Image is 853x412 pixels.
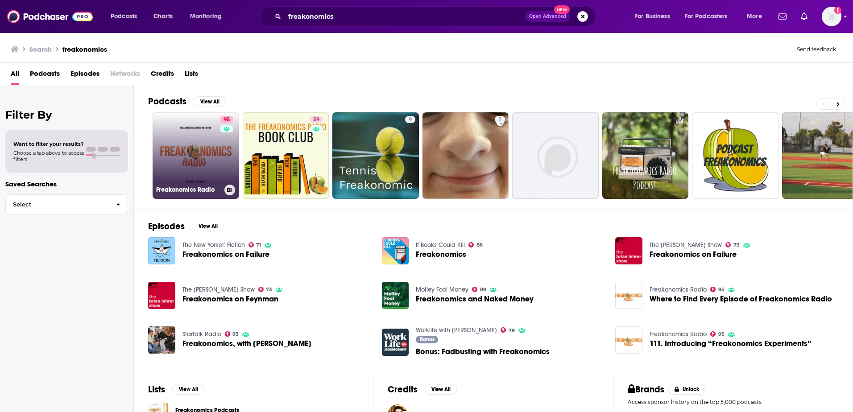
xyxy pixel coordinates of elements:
[70,66,99,85] span: Episodes
[190,10,222,23] span: Monitoring
[615,326,642,354] img: 111. Introducing “Freakonomics Experiments”
[775,9,790,24] a: Show notifications dropdown
[153,10,173,23] span: Charts
[405,116,415,123] a: 9
[498,115,501,124] span: 7
[5,108,128,121] h2: Filter By
[220,116,233,123] a: 95
[243,112,329,199] a: 59
[148,237,175,264] img: Freakonomics on Failure
[310,116,323,123] a: 59
[332,112,419,199] a: 9
[495,116,505,123] a: 7
[11,66,19,85] span: All
[476,243,483,247] span: 86
[822,7,841,26] img: User Profile
[148,282,175,309] a: Freakonomics on Feynman
[529,14,566,19] span: Open Advanced
[148,221,185,232] h2: Episodes
[420,337,435,342] span: Bonus
[650,241,722,249] a: The Brian Lehrer Show
[650,340,812,347] span: 111. Introducing “Freakonomics Experiments”
[182,241,245,249] a: The New Yorker: Fiction
[29,45,52,54] h3: Search
[13,150,84,162] span: Choose a tab above to access filters.
[225,331,239,337] a: 93
[629,9,681,24] button: open menu
[710,331,725,337] a: 95
[388,384,457,395] a: CreditsView All
[650,295,832,303] a: Where to Find Every Episode of Freakonomics Radio
[148,96,186,107] h2: Podcasts
[650,286,707,293] a: Freakonomics Radio
[156,186,221,194] h3: Freakonomics Radio
[416,348,550,355] a: Bonus: Fadbusting with Freakonomics
[472,287,486,292] a: 89
[7,8,93,25] a: Podchaser - Follow, Share and Rate Podcasts
[409,115,412,124] span: 9
[822,7,841,26] span: Logged in as WE_Broadcast
[725,242,740,247] a: 73
[382,237,409,264] img: Freakonomics
[615,237,642,264] img: Freakonomics on Failure
[6,202,109,207] span: Select
[416,286,468,293] a: Motley Fool Money
[148,326,175,354] img: Freakonomics, with Stephen J. Dubner
[509,329,515,333] span: 79
[248,242,261,247] a: 71
[554,5,570,14] span: New
[184,9,233,24] button: open menu
[5,194,128,214] button: Select
[148,221,224,232] a: EpisodesView All
[256,243,261,247] span: 71
[794,45,839,53] button: Send feedback
[822,7,841,26] button: Show profile menu
[416,251,466,258] span: Freakonomics
[480,288,486,292] span: 89
[30,66,60,85] a: Podcasts
[741,9,773,24] button: open menu
[5,180,128,188] p: Saved Searches
[148,9,178,24] a: Charts
[416,241,465,249] a: If Books Could Kill
[650,251,737,258] a: Freakonomics on Failure
[182,340,311,347] span: Freakonomics, with [PERSON_NAME]
[313,115,319,124] span: 59
[416,295,534,303] a: Freakonomics and Naked Money
[182,340,311,347] a: Freakonomics, with Stephen J. Dubner
[425,384,457,395] button: View All
[153,112,239,199] a: 95Freakonomics Radio
[269,6,604,27] div: Search podcasts, credits, & more...
[148,384,204,395] a: ListsView All
[185,66,198,85] a: Lists
[628,384,665,395] h2: Brands
[685,10,728,23] span: For Podcasters
[797,9,811,24] a: Show notifications dropdown
[501,327,515,333] a: 79
[628,399,838,405] p: Access sponsor history on the top 5,000 podcasts.
[148,96,226,107] a: PodcastsView All
[525,11,570,22] button: Open AdvancedNew
[422,112,509,199] a: 7
[151,66,174,85] a: Credits
[468,242,483,247] a: 86
[13,141,84,147] span: Want to filter your results?
[710,287,725,292] a: 95
[182,295,278,303] a: Freakonomics on Feynman
[110,66,140,85] span: Networks
[182,251,269,258] a: Freakonomics on Failure
[194,96,226,107] button: View All
[382,329,409,356] img: Bonus: Fadbusting with Freakonomics
[747,10,762,23] span: More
